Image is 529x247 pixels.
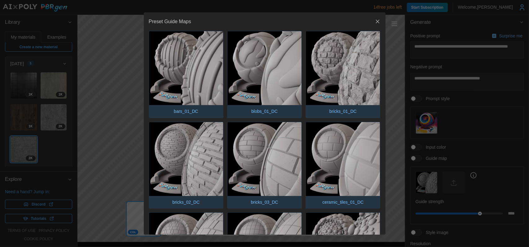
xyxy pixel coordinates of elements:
[227,31,302,118] button: blobs_01_DC.pngblobs_01_DC
[149,31,223,105] img: bars_01_DC.png
[319,196,367,208] p: ceramic_tiles_01_DC
[306,122,380,209] button: ceramic_tiles_01_DC.pngceramic_tiles_01_DC
[326,105,360,117] p: bricks_01_DC
[227,122,302,196] img: bricks_03_DC.png
[306,31,380,105] img: bricks_01_DC.png
[306,122,380,196] img: ceramic_tiles_01_DC.png
[149,19,191,24] h2: Preset Guide Maps
[306,31,380,118] button: bricks_01_DC.pngbricks_01_DC
[227,122,302,209] button: bricks_03_DC.pngbricks_03_DC
[227,31,302,105] img: blobs_01_DC.png
[149,122,223,209] button: bricks_02_DC.pngbricks_02_DC
[248,196,281,208] p: bricks_03_DC
[171,105,201,117] p: bars_01_DC
[248,105,281,117] p: blobs_01_DC
[149,31,223,118] button: bars_01_DC.pngbars_01_DC
[149,122,223,196] img: bricks_02_DC.png
[169,196,203,208] p: bricks_02_DC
